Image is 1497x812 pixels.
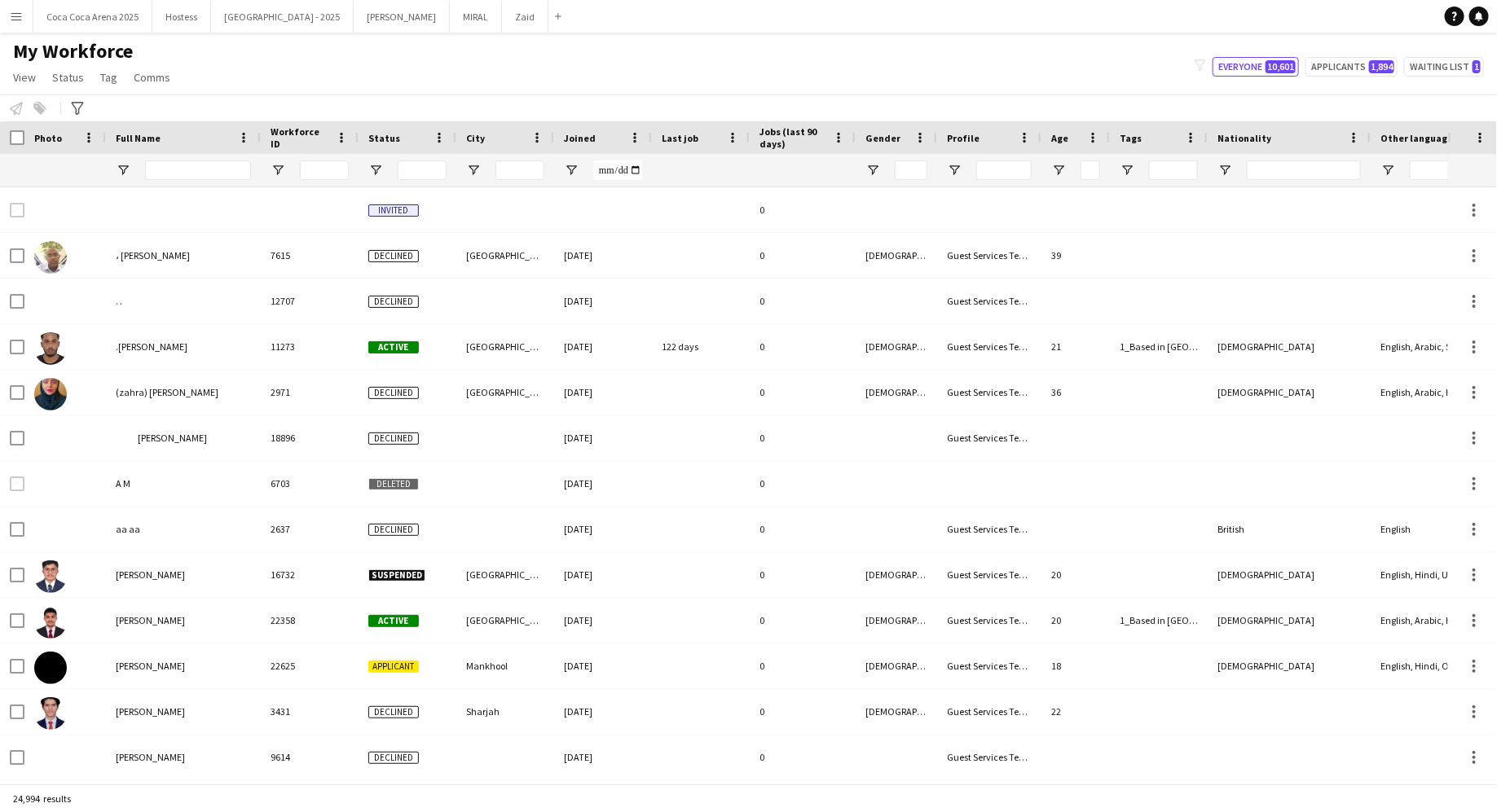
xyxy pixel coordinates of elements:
button: Open Filter Menu [865,163,880,178]
div: [DATE] [554,689,652,734]
div: 122 days [652,324,750,369]
div: 0 [750,461,856,506]
span: Status [52,70,84,85]
button: Zaid [502,1,548,33]
div: 1_Based in [GEOGRAPHIC_DATA], 2_English Level = 3/3 Excellent, 4_EA Active [1110,324,1208,369]
button: [GEOGRAPHIC_DATA] - 2025 [211,1,354,33]
div: [DATE] [554,415,652,460]
span: Other languages [1380,132,1458,144]
span: Jobs (last 90 days) [760,125,826,150]
div: Guest Services Team [937,324,1041,369]
div: [DATE] [554,370,652,415]
span: City [466,132,485,144]
div: 0 [750,233,856,278]
div: 0 [750,415,856,460]
button: Everyone10,601 [1213,57,1299,77]
div: [DEMOGRAPHIC_DATA] [1208,324,1371,369]
div: [DEMOGRAPHIC_DATA] [856,552,937,597]
button: Open Filter Menu [1217,163,1232,178]
span: Active [368,341,419,353]
div: [GEOGRAPHIC_DATA] [456,370,554,415]
span: Tags [1120,132,1142,144]
input: Status Filter Input [398,160,447,180]
img: Aaban Hussain [34,560,67,593]
span: Joined [564,132,596,144]
div: Guest Services Team [937,370,1041,415]
div: Sharjah [456,689,554,734]
span: Deleted [368,478,419,490]
div: [DEMOGRAPHIC_DATA] [856,233,937,278]
span: Age [1051,132,1068,144]
span: [PERSON_NAME] [116,660,185,672]
div: 2637 [261,507,359,551]
button: Coca Coca Arena 2025 [33,1,152,33]
span: Declined [368,296,419,308]
div: 20 [1041,598,1110,643]
div: [GEOGRAPHIC_DATA] [456,233,554,278]
div: 0 [750,735,856,779]
span: Active [368,615,419,627]
button: Open Filter Menu [564,163,579,178]
div: [DEMOGRAPHIC_DATA] [856,643,937,688]
button: Open Filter Menu [116,163,130,178]
div: [DATE] [554,552,652,597]
div: 1_Based in [GEOGRAPHIC_DATA], 2_English Level = 2/3 Good [1110,598,1208,643]
button: Hostess [152,1,211,33]
div: 2971 [261,370,359,415]
div: [DATE] [554,735,652,779]
button: MIRAL [450,1,502,33]
div: Guest Services Team [937,507,1041,551]
a: Comms [127,67,177,88]
img: .mubarak Ali [34,332,67,365]
div: Guest Services Team [937,598,1041,643]
span: 10,601 [1266,60,1296,73]
div: [DEMOGRAPHIC_DATA] [856,689,937,734]
span: [PERSON_NAME] [116,751,185,763]
button: Open Filter Menu [1120,163,1134,178]
span: Photo [34,132,62,144]
img: Aabid Anas [34,652,67,684]
div: 9614 [261,735,359,779]
div: 0 [750,187,856,232]
input: Full Name Filter Input [145,160,251,180]
span: Declined [368,432,419,445]
div: 3431 [261,689,359,734]
input: Profile Filter Input [976,160,1032,180]
img: Aabid Mohamed [34,697,67,730]
span: Declined [368,524,419,536]
span: Tag [100,70,117,85]
span: Nationality [1217,132,1271,144]
div: 11273 [261,324,359,369]
span: My Workforce [13,39,133,64]
span: ⠀⠀⠀[PERSON_NAME] [116,432,207,444]
div: 0 [750,552,856,597]
button: Open Filter Menu [947,163,962,178]
div: Guest Services Team [937,643,1041,688]
div: [DEMOGRAPHIC_DATA] [1208,552,1371,597]
span: Gender [865,132,900,144]
div: 0 [750,643,856,688]
div: 18896 [261,415,359,460]
button: [PERSON_NAME] [354,1,450,33]
span: Applicant [368,661,419,673]
div: [GEOGRAPHIC_DATA] [456,552,554,597]
span: [PERSON_NAME] [116,614,185,626]
input: Joined Filter Input [593,160,642,180]
div: Mankhool [456,643,554,688]
span: Workforce ID [271,125,329,150]
div: 12707 [261,279,359,323]
button: Open Filter Menu [1051,163,1066,178]
span: 1 [1473,60,1481,73]
span: [PERSON_NAME] [116,705,185,718]
input: Workforce ID Filter Input [300,160,349,180]
div: Guest Services Team [937,735,1041,779]
span: Declined [368,250,419,262]
div: 0 [750,598,856,643]
div: 21 [1041,324,1110,369]
div: 36 [1041,370,1110,415]
span: A M [116,477,130,489]
input: Row Selection is disabled for this row (unchecked) [10,476,24,491]
input: Nationality Filter Input [1247,160,1361,180]
a: Tag [94,67,124,88]
div: [DATE] [554,507,652,551]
